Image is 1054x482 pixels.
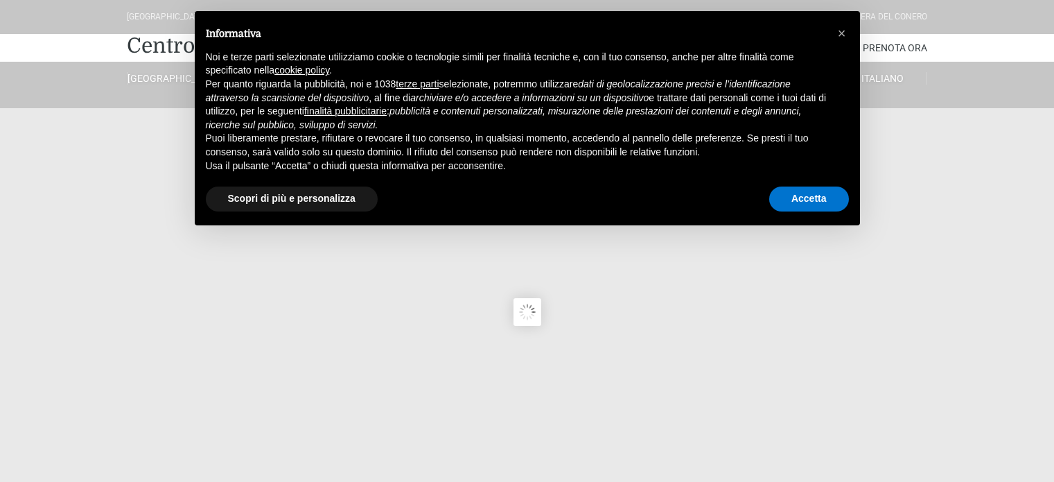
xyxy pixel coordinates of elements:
[206,78,791,103] em: dati di geolocalizzazione precisi e l’identificazione attraverso la scansione del dispositivo
[846,10,927,24] div: Riviera Del Conero
[838,72,927,85] a: Italiano
[206,160,827,173] p: Usa il pulsante “Accetta” o chiudi questa informativa per acconsentire.
[831,22,853,44] button: Chiudi questa informativa
[396,78,439,92] button: terze parti
[206,51,827,78] p: Noi e terze parti selezionate utilizziamo cookie o tecnologie simili per finalità tecniche e, con...
[127,32,394,60] a: Centro Vacanze De Angelis
[769,187,849,212] button: Accetta
[127,72,216,85] a: [GEOGRAPHIC_DATA]
[410,92,649,103] em: archiviare e/o accedere a informazioni su un dispositivo
[206,132,827,159] p: Puoi liberamente prestare, rifiutare o revocare il tuo consenso, in qualsiasi momento, accedendo ...
[274,64,329,76] a: cookie policy
[304,105,387,119] button: finalità pubblicitarie
[863,34,927,62] a: Prenota Ora
[206,78,827,132] p: Per quanto riguarda la pubblicità, noi e 1038 selezionate, potremmo utilizzare , al fine di e tra...
[861,73,904,84] span: Italiano
[127,10,207,24] div: [GEOGRAPHIC_DATA]
[838,26,846,41] span: ×
[206,28,827,40] h2: Informativa
[206,105,802,130] em: pubblicità e contenuti personalizzati, misurazione delle prestazioni dei contenuti e degli annunc...
[206,187,378,212] button: Scopri di più e personalizza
